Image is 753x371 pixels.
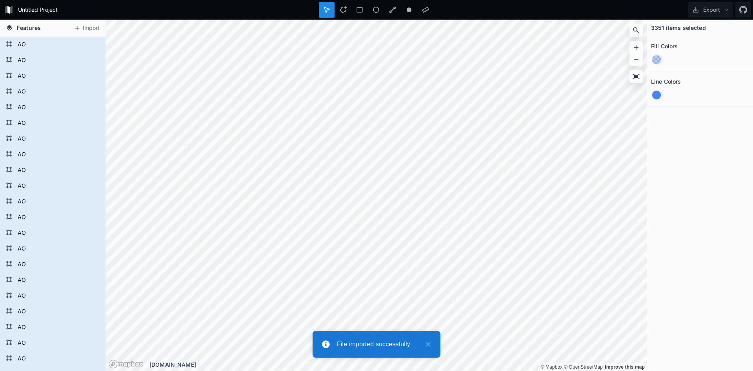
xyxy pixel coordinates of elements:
a: OpenStreetMap [564,364,603,370]
h4: 3351 items selected [651,24,706,32]
a: Map feedback [605,364,645,370]
h2: Line Colors [651,75,681,88]
a: Mapbox logo [109,360,143,369]
div: [DOMAIN_NAME] [149,360,647,369]
button: Import [70,22,104,35]
span: Features [17,24,41,32]
a: Mapbox [540,364,562,370]
h2: Fill Colors [651,40,678,52]
button: Export [688,2,733,18]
